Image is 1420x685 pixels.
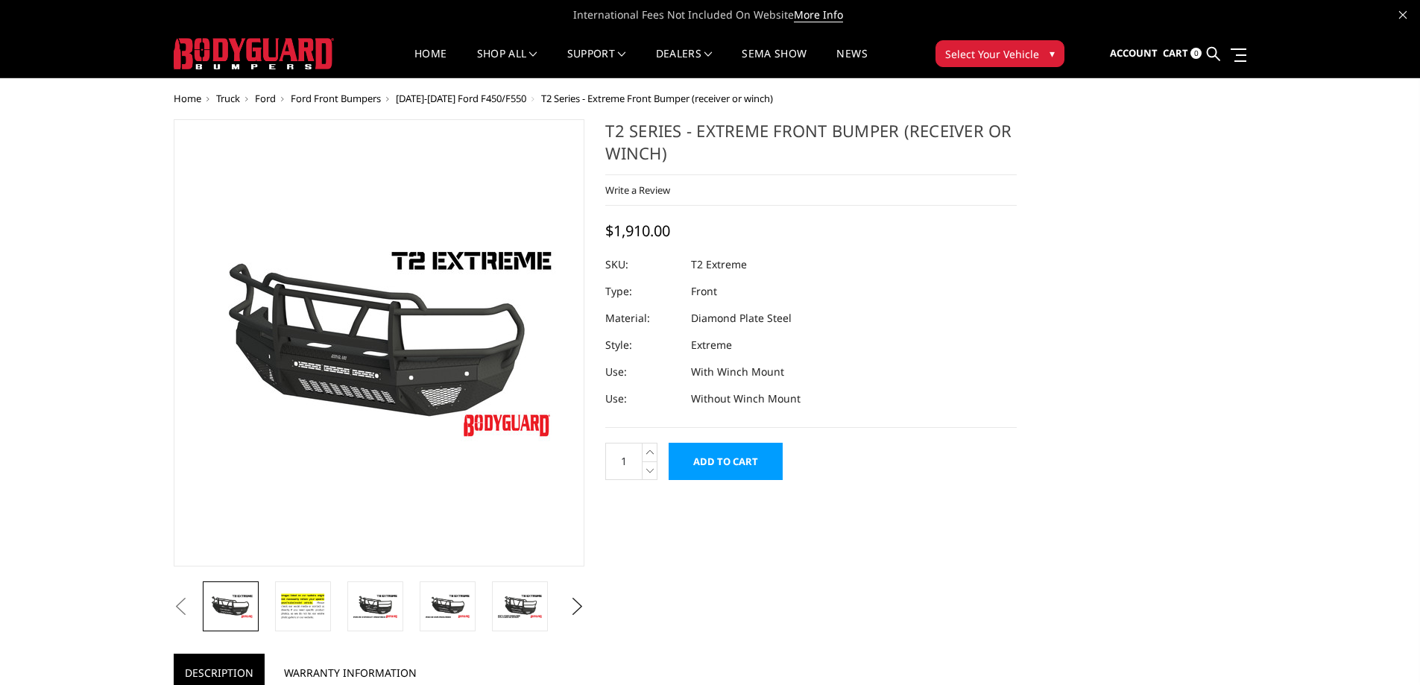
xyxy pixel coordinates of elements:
[280,590,326,622] img: T2 Series - Extreme Front Bumper (receiver or winch)
[691,305,792,332] dd: Diamond Plate Steel
[1163,46,1188,60] span: Cart
[1190,48,1202,59] span: 0
[1110,34,1158,74] a: Account
[414,48,446,78] a: Home
[1110,46,1158,60] span: Account
[669,443,783,480] input: Add to Cart
[836,48,867,78] a: News
[605,183,670,197] a: Write a Review
[477,48,537,78] a: shop all
[605,305,680,332] dt: Material:
[691,278,717,305] dd: Front
[605,359,680,385] dt: Use:
[605,221,670,241] span: $1,910.00
[605,119,1017,175] h1: T2 Series - Extreme Front Bumper (receiver or winch)
[605,385,680,412] dt: Use:
[174,38,334,69] img: BODYGUARD BUMPERS
[935,40,1064,67] button: Select Your Vehicle
[174,119,585,566] a: T2 Series - Extreme Front Bumper (receiver or winch)
[1163,34,1202,74] a: Cart 0
[605,332,680,359] dt: Style:
[170,596,192,618] button: Previous
[566,596,588,618] button: Next
[656,48,713,78] a: Dealers
[691,359,784,385] dd: With Winch Mount
[691,385,801,412] dd: Without Winch Mount
[1050,45,1055,61] span: ▾
[255,92,276,105] a: Ford
[174,92,201,105] a: Home
[424,593,471,619] img: T2 Series - Extreme Front Bumper (receiver or winch)
[207,593,254,619] img: T2 Series - Extreme Front Bumper (receiver or winch)
[192,239,565,448] img: T2 Series - Extreme Front Bumper (receiver or winch)
[496,593,543,619] img: T2 Series - Extreme Front Bumper (receiver or winch)
[794,7,843,22] a: More Info
[691,332,732,359] dd: Extreme
[291,92,381,105] a: Ford Front Bumpers
[605,278,680,305] dt: Type:
[396,92,526,105] a: [DATE]-[DATE] Ford F450/F550
[567,48,626,78] a: Support
[216,92,240,105] a: Truck
[691,251,747,278] dd: T2 Extreme
[541,92,773,105] span: T2 Series - Extreme Front Bumper (receiver or winch)
[352,593,399,619] img: T2 Series - Extreme Front Bumper (receiver or winch)
[945,46,1039,62] span: Select Your Vehicle
[742,48,807,78] a: SEMA Show
[605,251,680,278] dt: SKU:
